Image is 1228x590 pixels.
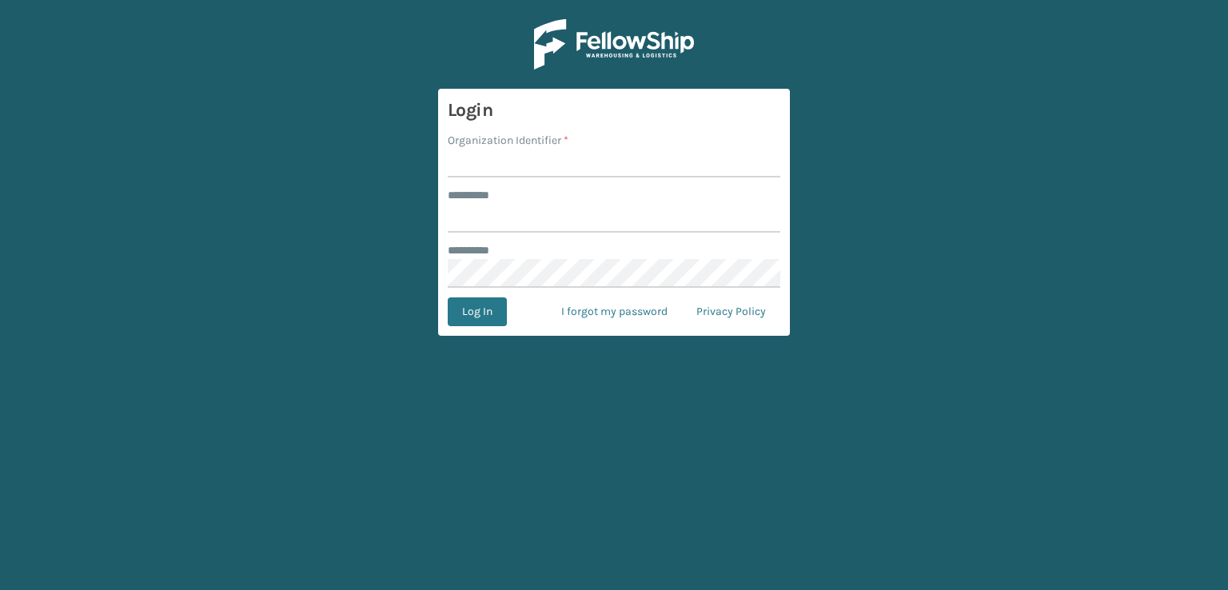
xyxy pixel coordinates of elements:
h3: Login [448,98,780,122]
img: Logo [534,19,694,70]
label: Organization Identifier [448,132,568,149]
a: Privacy Policy [682,297,780,326]
button: Log In [448,297,507,326]
a: I forgot my password [547,297,682,326]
